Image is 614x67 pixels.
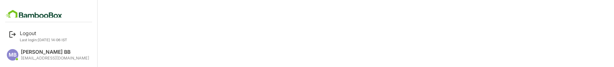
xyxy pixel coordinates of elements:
div: [EMAIL_ADDRESS][DOMAIN_NAME] [21,56,89,61]
div: Logout [20,30,67,36]
img: BambooboxFullLogoMark.5f36c76dfaba33ec1ec1367b70bb1252.svg [4,9,64,22]
div: MB [7,49,18,61]
div: [PERSON_NAME] BB [21,49,89,55]
p: Last login: [DATE] 14:06 IST [20,38,67,42]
